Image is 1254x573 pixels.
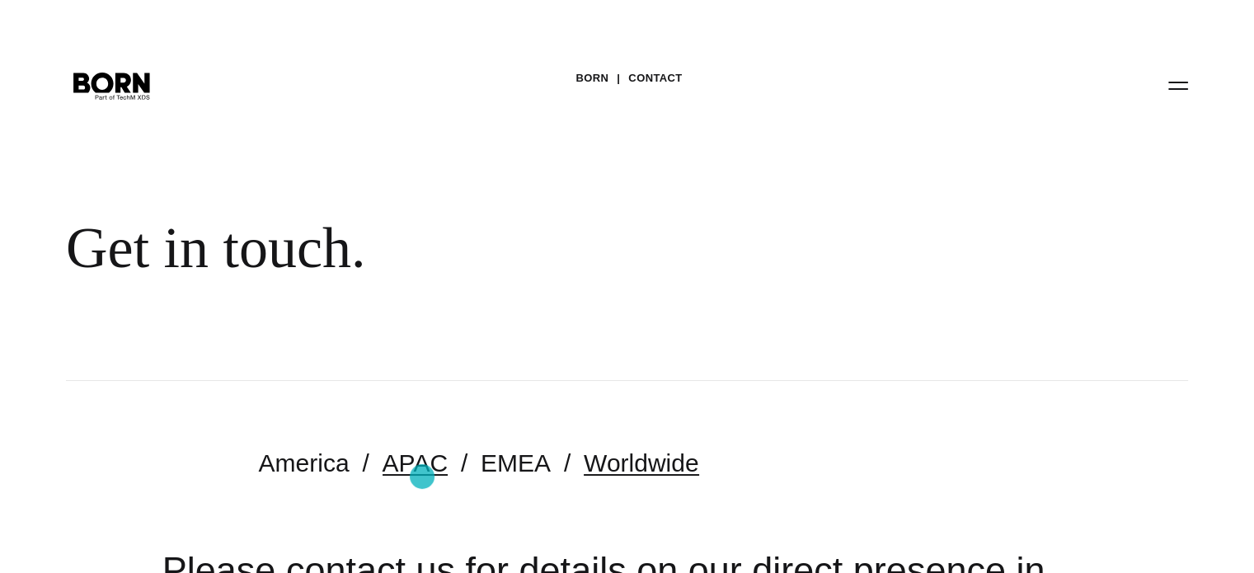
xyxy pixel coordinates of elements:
a: BORN [575,66,608,91]
a: APAC [383,449,448,477]
a: Contact [628,66,682,91]
a: EMEA [481,449,551,477]
a: Worldwide [584,449,699,477]
button: Open [1158,68,1198,102]
div: Get in touch. [66,214,1006,282]
a: America [259,449,350,477]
